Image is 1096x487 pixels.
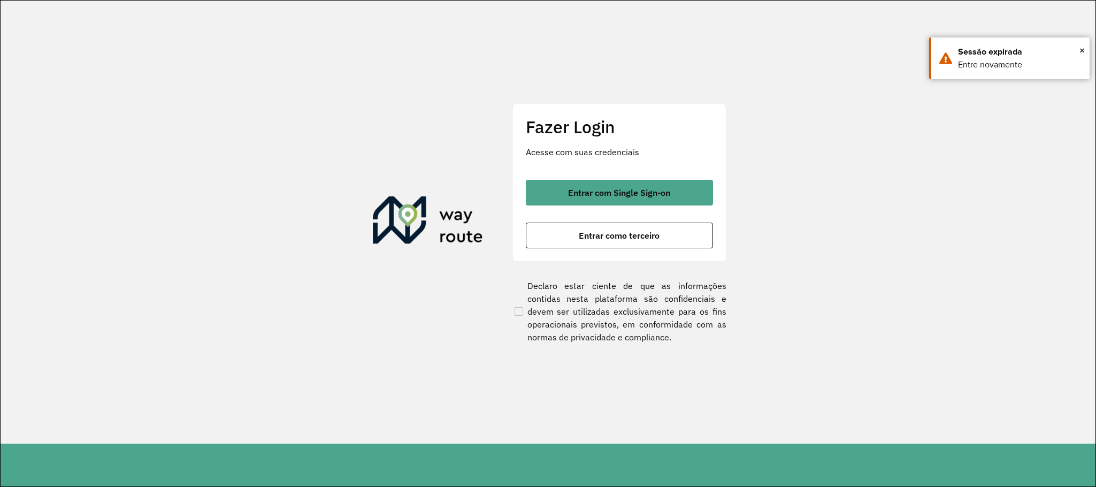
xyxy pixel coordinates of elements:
h2: Fazer Login [526,117,713,137]
span: Entrar com Single Sign-on [568,188,670,197]
button: button [526,223,713,248]
div: Sessão expirada [958,45,1082,58]
div: Entre novamente [958,58,1082,71]
button: Close [1079,42,1085,58]
p: Acesse com suas credenciais [526,146,713,158]
span: × [1079,42,1085,58]
span: Entrar como terceiro [579,231,660,240]
label: Declaro estar ciente de que as informações contidas nesta plataforma são confidenciais e devem se... [512,279,726,344]
button: button [526,180,713,206]
img: Roteirizador AmbevTech [373,196,483,248]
